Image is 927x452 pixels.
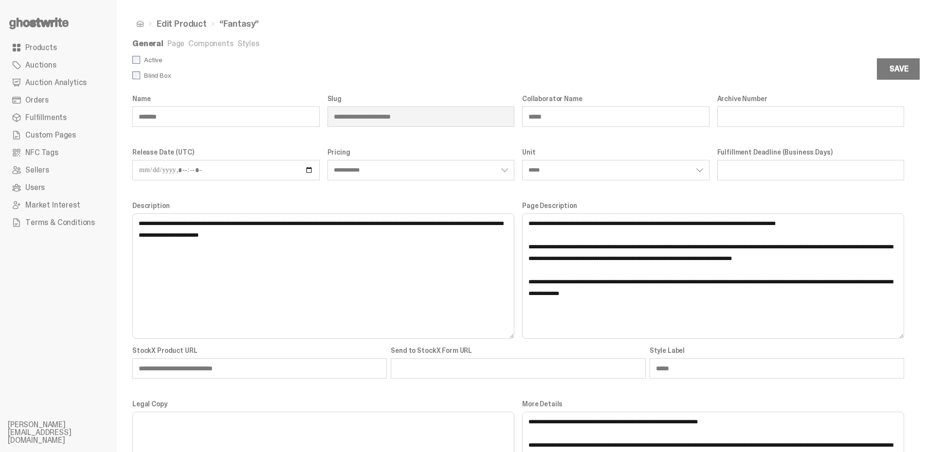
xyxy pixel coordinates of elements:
[132,71,518,79] label: Blind Box
[8,109,109,126] a: Fulfillments
[207,19,259,28] li: “Fantasy”
[8,144,109,161] a: NFC Tags
[132,400,514,408] label: Legal Copy
[522,148,709,156] label: Unit
[132,148,320,156] label: Release Date (UTC)
[8,421,125,444] li: [PERSON_NAME][EMAIL_ADDRESS][DOMAIN_NAME]
[8,196,109,214] a: Market Interest
[25,96,49,104] span: Orders
[650,347,904,354] label: Style Label
[8,56,109,74] a: Auctions
[25,114,67,122] span: Fulfillments
[391,347,645,354] label: Send to StockX Form URL
[167,38,184,49] a: Page
[25,184,45,191] span: Users
[132,38,164,49] a: General
[8,91,109,109] a: Orders
[25,219,95,226] span: Terms & Conditions
[327,95,515,103] label: Slug
[717,148,905,156] label: Fulfillment Deadline (Business Days)
[8,39,109,56] a: Products
[522,202,904,209] label: Page Description
[8,179,109,196] a: Users
[132,56,518,64] label: Active
[25,166,49,174] span: Sellers
[8,74,109,91] a: Auction Analytics
[132,95,320,103] label: Name
[157,19,207,28] a: Edit Product
[8,161,109,179] a: Sellers
[877,58,921,80] button: Save
[25,79,87,87] span: Auction Analytics
[25,201,80,209] span: Market Interest
[25,149,58,156] span: NFC Tags
[25,131,76,139] span: Custom Pages
[25,61,56,69] span: Auctions
[890,65,908,73] div: Save
[522,95,709,103] label: Collaborator Name
[25,44,57,52] span: Products
[8,214,109,231] a: Terms & Conditions
[717,95,905,103] label: Archive Number
[237,38,259,49] a: Styles
[327,148,515,156] label: Pricing
[132,202,514,209] label: Description
[132,71,140,79] input: Blind Box
[132,347,387,354] label: StockX Product URL
[522,400,904,408] label: More Details
[188,38,233,49] a: Components
[8,126,109,144] a: Custom Pages
[132,56,140,64] input: Active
